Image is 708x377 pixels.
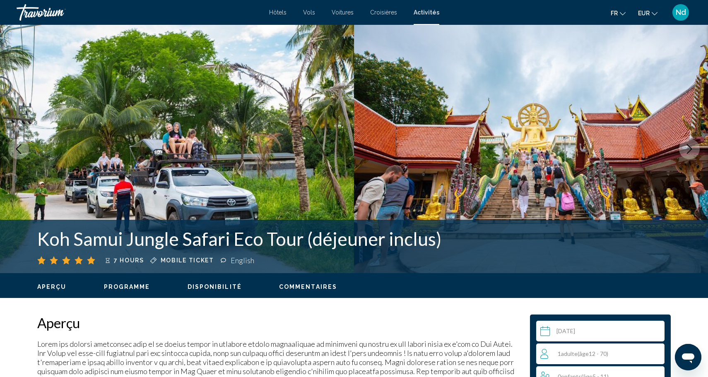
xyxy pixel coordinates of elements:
a: Voitures [332,9,354,16]
a: Travorium [17,4,261,21]
span: EUR [638,10,650,17]
iframe: Bouton de lancement de la fenêtre de messagerie [675,344,701,370]
span: Nd [676,8,686,17]
button: Change currency [638,7,657,19]
span: Aperçu [37,283,67,290]
button: Change language [611,7,626,19]
div: English [231,256,256,265]
h2: Aperçu [37,315,522,331]
a: Hôtels [269,9,287,16]
span: ( 12 - 70) [578,350,608,357]
button: Aperçu [37,283,67,291]
span: Adulte [561,350,578,357]
span: âge [579,350,589,357]
span: 7 hours [114,257,144,264]
button: User Menu [670,4,691,21]
span: Disponibilité [188,283,242,290]
button: Previous image [8,139,29,159]
button: Next image [679,139,700,159]
h1: Koh Samui Jungle Safari Eco Tour (déjeuner inclus) [37,228,538,250]
span: 1 [558,350,608,357]
a: Activités [414,9,439,16]
a: Croisières [370,9,397,16]
span: fr [611,10,618,17]
button: Programme [104,283,150,291]
span: Mobile ticket [161,257,214,264]
a: Vols [303,9,315,16]
button: Commentaires [279,283,337,291]
span: Commentaires [279,283,337,290]
button: Disponibilité [188,283,242,291]
span: Programme [104,283,150,290]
